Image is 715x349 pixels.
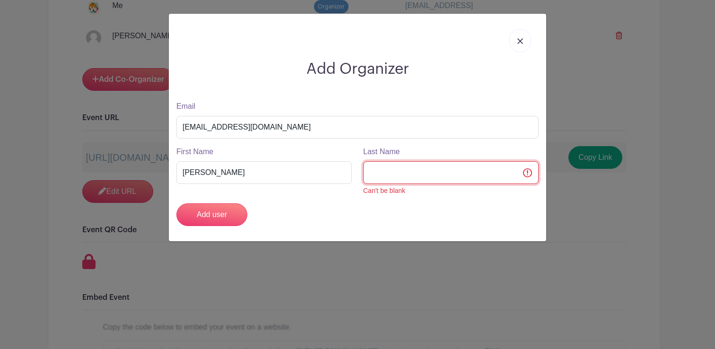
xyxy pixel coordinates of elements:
[517,38,523,44] img: close_button-5f87c8562297e5c2d7936805f587ecaba9071eb48480494691a3f1689db116b3.svg
[363,186,539,196] div: Can't be blank
[176,60,539,78] h2: Add Organizer
[176,146,213,157] label: First Name
[176,101,195,112] label: Email
[363,146,400,157] label: Last Name
[176,203,247,226] input: Add user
